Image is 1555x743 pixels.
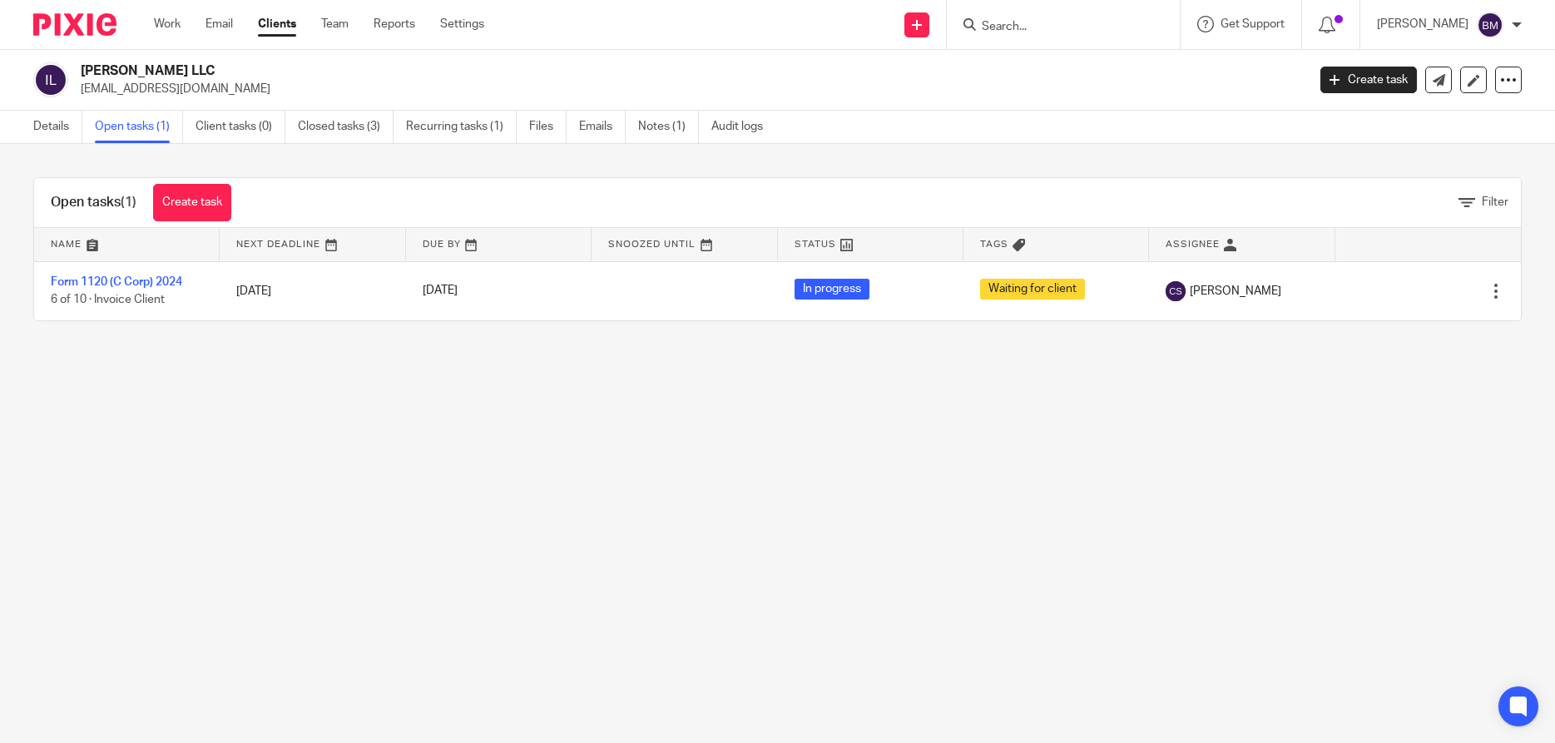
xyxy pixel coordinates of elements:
a: Emails [579,111,626,143]
p: [EMAIL_ADDRESS][DOMAIN_NAME] [81,81,1295,97]
span: (1) [121,196,136,209]
a: Work [154,16,181,32]
span: Tags [980,240,1008,249]
img: svg%3E [1477,12,1503,38]
a: Closed tasks (3) [298,111,394,143]
span: Status [795,240,836,249]
span: 6 of 10 · Invoice Client [51,294,165,305]
a: Create task [153,184,231,221]
a: Form 1120 (C Corp) 2024 [51,276,182,288]
img: svg%3E [33,62,68,97]
span: In progress [795,279,869,300]
p: [PERSON_NAME] [1377,16,1468,32]
a: Clients [258,16,296,32]
a: Email [206,16,233,32]
a: Create task [1320,67,1417,93]
span: Filter [1482,196,1508,208]
a: Details [33,111,82,143]
a: Audit logs [711,111,775,143]
img: svg%3E [1166,281,1186,301]
a: Files [529,111,567,143]
img: Pixie [33,13,116,36]
span: Snoozed Until [608,240,696,249]
h1: Open tasks [51,194,136,211]
span: Get Support [1221,18,1285,30]
a: Client tasks (0) [196,111,285,143]
a: Reports [374,16,415,32]
span: Waiting for client [980,279,1085,300]
a: Settings [440,16,484,32]
input: Search [980,20,1130,35]
a: Notes (1) [638,111,699,143]
a: Recurring tasks (1) [406,111,517,143]
h2: [PERSON_NAME] LLC [81,62,1052,80]
td: [DATE] [220,261,405,320]
a: Open tasks (1) [95,111,183,143]
span: [PERSON_NAME] [1190,283,1281,300]
a: Team [321,16,349,32]
span: [DATE] [423,285,458,297]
